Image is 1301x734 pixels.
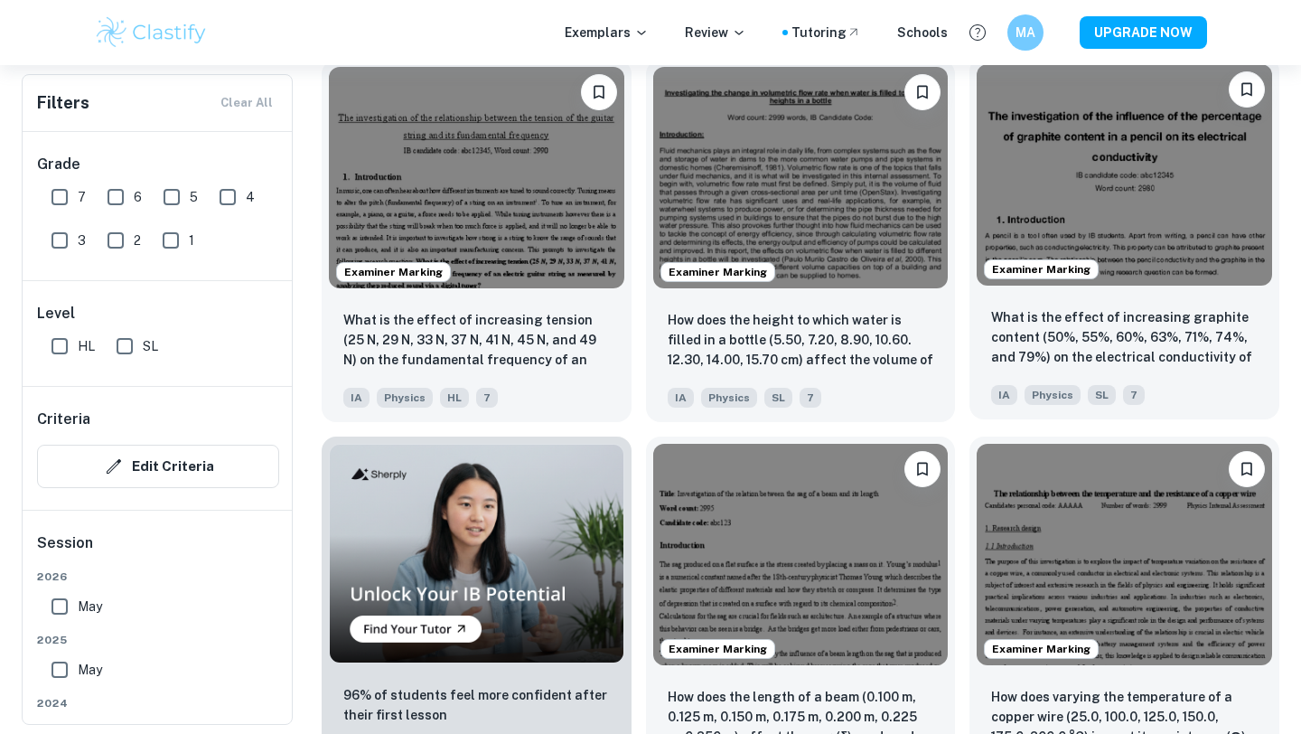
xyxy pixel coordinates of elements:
a: Examiner MarkingBookmarkHow does the height to which water is filled in a bottle (5.50, 7.20, 8.9... [646,60,956,422]
span: IA [991,385,1017,405]
img: Physics IA example thumbnail: What is the effect of increasing graphit [977,64,1272,286]
span: 1 [189,231,194,250]
p: What is the effect of increasing graphite content (50%, 55%, 60%, 63%, 71%, 74%, and 79%) on the ... [991,307,1258,369]
span: HL [440,388,469,408]
span: 5 [190,187,198,207]
span: Examiner Marking [985,261,1098,278]
button: Bookmark [581,74,617,110]
span: IA [343,388,370,408]
span: 7 [476,388,498,408]
span: Examiner Marking [661,641,774,657]
img: Clastify logo [94,14,209,51]
span: 2 [134,231,141,250]
span: 7 [800,388,821,408]
span: May [78,660,102,680]
img: Physics IA example thumbnail: What is the effect of increasing tension [329,67,624,288]
span: Examiner Marking [337,264,450,280]
span: Physics [1025,385,1081,405]
span: 7 [78,187,86,207]
span: Examiner Marking [661,264,774,280]
button: Help and Feedback [962,17,993,48]
h6: Filters [37,90,89,116]
button: UPGRADE NOW [1080,16,1207,49]
a: Schools [897,23,948,42]
button: MA [1007,14,1044,51]
span: SL [1088,385,1116,405]
h6: Grade [37,154,279,175]
button: Bookmark [1229,71,1265,108]
h6: Level [37,303,279,325]
button: Edit Criteria [37,445,279,488]
p: What is the effect of increasing tension (25 N, 29 N, 33 N, 37 N, 41 N, 45 N, and 49 N) on the fu... [343,310,610,372]
span: 7 [1123,385,1145,405]
img: Thumbnail [329,444,624,663]
span: SL [764,388,792,408]
span: May [78,597,102,616]
h6: Session [37,532,279,569]
button: Bookmark [904,451,941,487]
button: Bookmark [904,74,941,110]
a: Examiner MarkingBookmarkWhat is the effect of increasing tension (25 N, 29 N, 33 N, 37 N, 41 N, 4... [322,60,632,422]
span: 4 [246,187,255,207]
h6: MA [1016,23,1036,42]
a: Tutoring [791,23,861,42]
span: Physics [701,388,757,408]
span: 2024 [37,695,279,711]
span: 3 [78,231,86,250]
img: Physics IA example thumbnail: How does varying the temperature of a co [977,444,1272,665]
p: Exemplars [565,23,649,42]
p: How does the height to which water is filled in a bottle (5.50, 7.20, 8.90, 10.60. 12.30, 14.00, ... [668,310,934,372]
h6: Criteria [37,409,90,430]
p: 96% of students feel more confident after their first lesson [343,685,610,725]
span: SL [143,336,158,356]
span: IA [668,388,694,408]
span: Examiner Marking [985,641,1098,657]
span: 6 [134,187,142,207]
span: 2025 [37,632,279,648]
span: HL [78,336,95,356]
p: Review [685,23,746,42]
span: 2026 [37,569,279,585]
a: Examiner MarkingBookmarkWhat is the effect of increasing graphite content (50%, 55%, 60%, 63%, 71... [969,60,1279,422]
span: Physics [377,388,433,408]
img: Physics IA example thumbnail: How does the height to which water is fi [653,67,949,288]
img: Physics IA example thumbnail: How does the length of a beam (0.100 m, [653,444,949,665]
button: Bookmark [1229,451,1265,487]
